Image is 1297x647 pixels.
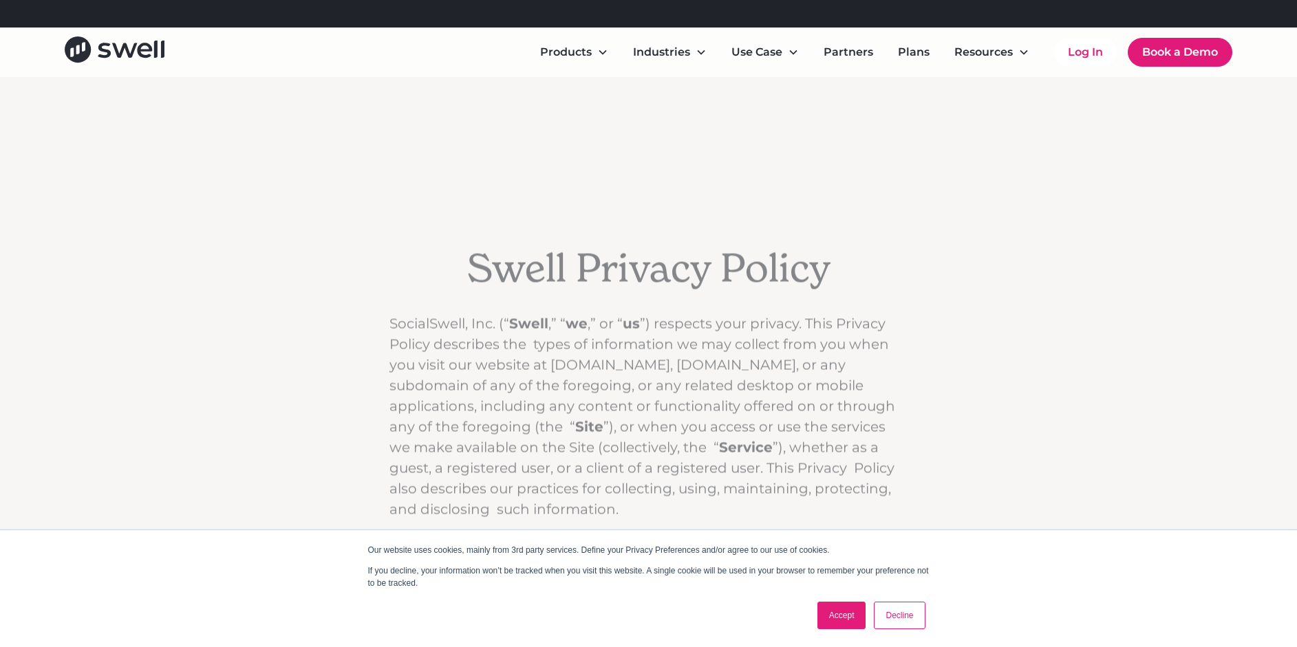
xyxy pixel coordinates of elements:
strong: us [623,316,640,332]
div: Industries [622,39,718,66]
h1: Swell Privacy Policy [467,245,830,291]
a: Decline [874,602,925,629]
p: ‍ [389,520,908,540]
strong: Site [575,419,603,435]
div: Industries [633,44,690,61]
strong: Service [719,439,773,456]
div: Use Case [731,44,782,61]
div: Resources [943,39,1040,66]
p: SocialSwell, Inc. (“ ,” “ ,” or “ ”) respects your privacy. This Privacy Policy describes the typ... [389,314,908,520]
a: Log In [1054,39,1117,66]
a: home [65,36,164,67]
a: Accept [817,602,866,629]
div: Products [529,39,619,66]
strong: Swell [509,316,548,332]
div: Use Case [720,39,810,66]
div: Resources [954,44,1013,61]
strong: we [566,316,588,332]
p: Our website uses cookies, mainly from 3rd party services. Define your Privacy Preferences and/or ... [368,544,930,556]
a: Partners [813,39,884,66]
div: Products [540,44,592,61]
a: Book a Demo [1128,38,1232,67]
a: Plans [887,39,941,66]
p: If you decline, your information won’t be tracked when you visit this website. A single cookie wi... [368,564,930,589]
